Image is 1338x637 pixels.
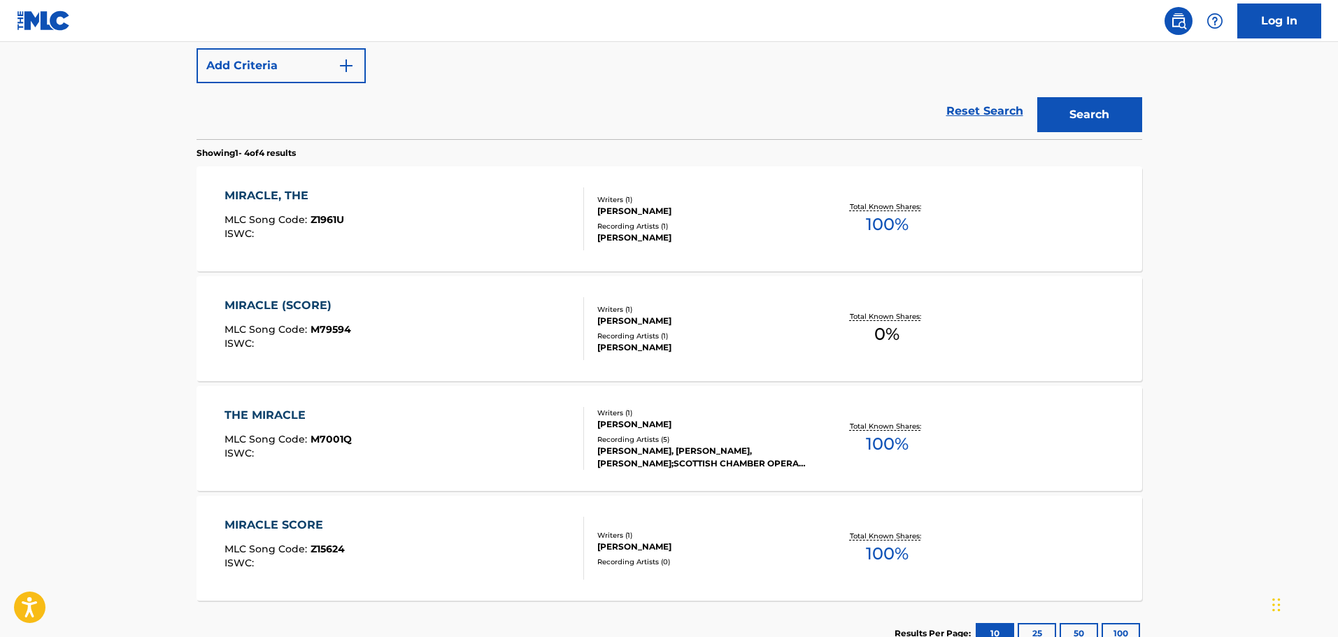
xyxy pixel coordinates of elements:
div: [PERSON_NAME] [597,315,809,327]
a: MIRACLE SCOREMLC Song Code:Z15624ISWC:Writers (1)[PERSON_NAME]Recording Artists (0)Total Known Sh... [197,496,1142,601]
div: MIRACLE SCORE [225,517,345,534]
span: MLC Song Code : [225,543,311,555]
p: Total Known Shares: [850,201,925,212]
div: [PERSON_NAME] [597,231,809,244]
div: Recording Artists ( 1 ) [597,331,809,341]
p: Total Known Shares: [850,531,925,541]
span: ISWC : [225,557,257,569]
div: Recording Artists ( 0 ) [597,557,809,567]
a: Public Search [1165,7,1193,35]
span: Z1961U [311,213,344,226]
span: M7001Q [311,433,352,445]
a: Log In [1237,3,1321,38]
p: Total Known Shares: [850,311,925,322]
div: Writers ( 1 ) [597,304,809,315]
a: MIRACLE, THEMLC Song Code:Z1961UISWC:Writers (1)[PERSON_NAME]Recording Artists (1)[PERSON_NAME]To... [197,166,1142,271]
button: Search [1037,97,1142,132]
img: 9d2ae6d4665cec9f34b9.svg [338,57,355,74]
span: 100 % [866,541,909,566]
span: ISWC : [225,337,257,350]
div: [PERSON_NAME] [597,205,809,217]
div: Recording Artists ( 1 ) [597,221,809,231]
div: Drag [1272,584,1281,626]
div: [PERSON_NAME] [597,341,809,354]
div: MIRACLE (SCORE) [225,297,351,314]
button: Add Criteria [197,48,366,83]
div: Writers ( 1 ) [597,408,809,418]
p: Total Known Shares: [850,421,925,431]
div: Writers ( 1 ) [597,194,809,205]
p: Showing 1 - 4 of 4 results [197,147,296,159]
img: MLC Logo [17,10,71,31]
div: [PERSON_NAME] [597,541,809,553]
img: help [1207,13,1223,29]
span: MLC Song Code : [225,213,311,226]
a: Reset Search [939,96,1030,127]
span: M79594 [311,323,351,336]
span: Z15624 [311,543,345,555]
div: [PERSON_NAME] [597,418,809,431]
div: Writers ( 1 ) [597,530,809,541]
div: THE MIRACLE [225,407,352,424]
div: [PERSON_NAME], [PERSON_NAME], [PERSON_NAME];SCOTTISH CHAMBER OPERA ENSEMBLE;[GEOGRAPHIC_DATA], [P... [597,445,809,470]
iframe: Chat Widget [1268,570,1338,637]
div: Recording Artists ( 5 ) [597,434,809,445]
span: 0 % [874,322,899,347]
a: THE MIRACLEMLC Song Code:M7001QISWC:Writers (1)[PERSON_NAME]Recording Artists (5)[PERSON_NAME], [... [197,386,1142,491]
span: MLC Song Code : [225,433,311,445]
img: search [1170,13,1187,29]
div: MIRACLE, THE [225,187,344,204]
div: Help [1201,7,1229,35]
span: MLC Song Code : [225,323,311,336]
span: 100 % [866,431,909,457]
span: ISWC : [225,227,257,240]
span: 100 % [866,212,909,237]
a: MIRACLE (SCORE)MLC Song Code:M79594ISWC:Writers (1)[PERSON_NAME]Recording Artists (1)[PERSON_NAME... [197,276,1142,381]
span: ISWC : [225,447,257,459]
